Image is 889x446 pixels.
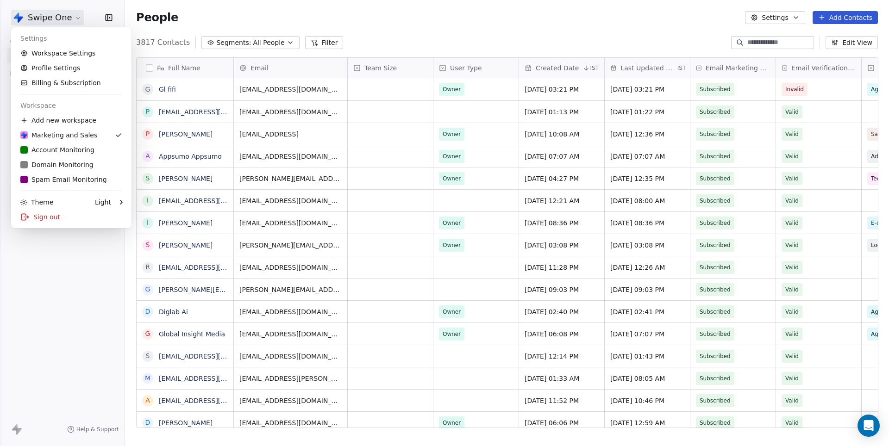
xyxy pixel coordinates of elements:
div: Sign out [15,210,128,224]
a: Workspace Settings [15,46,128,61]
div: Settings [15,31,128,46]
div: Domain Monitoring [20,160,94,169]
img: Swipe%20One%20Logo%201-1.svg [20,131,28,139]
div: Light [95,198,111,207]
div: Marketing and Sales [20,130,97,140]
a: Profile Settings [15,61,128,75]
div: Spam Email Monitoring [20,175,107,184]
div: Theme [20,198,53,207]
div: Account Monitoring [20,145,94,155]
a: Billing & Subscription [15,75,128,90]
div: Add new workspace [15,113,128,128]
div: Workspace [15,98,128,113]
